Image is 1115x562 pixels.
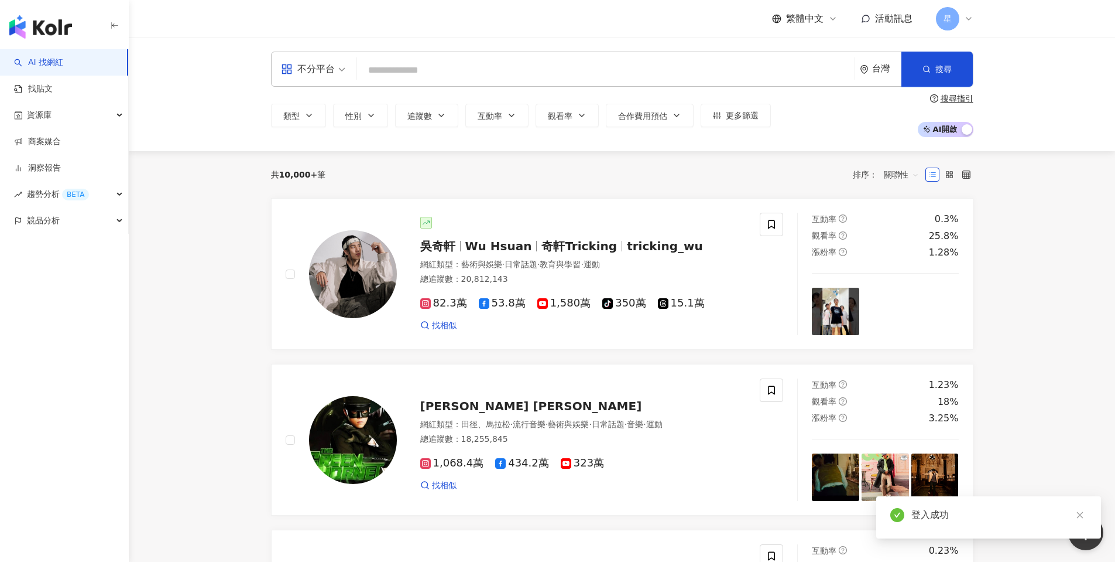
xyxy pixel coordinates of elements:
span: 互動率 [812,214,836,224]
span: 觀看率 [812,231,836,240]
span: 活動訊息 [875,13,912,24]
a: 找相似 [420,320,457,332]
span: Wu Hsuan [465,239,532,253]
span: 資源庫 [27,102,52,128]
img: logo [9,15,72,39]
div: 台灣 [872,64,901,74]
span: 找相似 [432,320,457,332]
span: 互動率 [812,546,836,556]
div: 18% [938,396,959,408]
span: 1,068.4萬 [420,457,484,469]
span: 323萬 [561,457,604,469]
div: 總追蹤數 ： 18,255,845 [420,434,746,445]
button: 觀看率 [536,104,599,127]
span: question-circle [839,214,847,223]
span: · [581,260,583,269]
div: 網紅類型 ： [420,419,746,431]
img: KOL Avatar [309,230,397,318]
span: rise [14,190,22,199]
img: post-image [812,454,859,501]
span: question-circle [839,380,847,389]
span: 漲粉率 [812,247,836,257]
span: 53.8萬 [479,297,526,309]
span: 搜尋 [935,64,952,74]
img: post-image [911,288,959,335]
div: BETA [62,189,89,200]
div: 0.3% [935,213,959,226]
span: 運動 [646,420,663,429]
a: 找相似 [420,480,457,492]
div: 網紅類型 ： [420,259,746,271]
span: 田徑、馬拉松 [461,420,510,429]
span: question-circle [930,94,938,103]
div: 排序： [853,165,925,184]
button: 性別 [333,104,388,127]
span: 奇軒Tricking [541,239,617,253]
span: [PERSON_NAME] [PERSON_NAME] [420,399,642,413]
div: 總追蹤數 ： 20,812,143 [420,274,746,285]
div: 登入成功 [911,508,1087,522]
span: 關聯性 [884,165,919,184]
img: post-image [862,454,909,501]
button: 更多篩選 [701,104,771,127]
span: 觀看率 [548,111,572,121]
span: 找相似 [432,480,457,492]
div: 3.25% [929,412,959,425]
span: 日常話題 [505,260,537,269]
button: 類型 [271,104,326,127]
a: 洞察報告 [14,162,61,174]
span: 更多篩選 [726,111,759,120]
button: 搜尋 [901,52,973,87]
span: 350萬 [602,297,646,309]
span: 藝術與娛樂 [548,420,589,429]
span: 10,000+ [279,170,318,179]
span: 1,580萬 [537,297,591,309]
span: question-circle [839,231,847,240]
span: 漲粉率 [812,413,836,423]
a: searchAI 找網紅 [14,57,63,69]
span: 性別 [345,111,362,121]
span: 15.1萬 [658,297,705,309]
span: appstore [281,63,293,75]
span: 互動率 [478,111,502,121]
span: question-circle [839,546,847,554]
span: · [510,420,513,429]
span: · [589,420,591,429]
img: post-image [862,288,909,335]
span: 合作費用預估 [618,111,667,121]
img: KOL Avatar [309,396,397,484]
span: 繁體中文 [786,12,824,25]
span: 互動率 [812,380,836,390]
span: 運動 [584,260,600,269]
div: 搜尋指引 [941,94,973,103]
span: 教育與學習 [540,260,581,269]
span: 追蹤數 [407,111,432,121]
span: · [546,420,548,429]
div: 1.23% [929,379,959,391]
span: question-circle [839,248,847,256]
img: post-image [911,454,959,501]
a: KOL Avatar吳奇軒Wu Hsuan奇軒Trickingtricking_wu網紅類型：藝術與娛樂·日常話題·教育與學習·運動總追蹤數：20,812,14382.3萬53.8萬1,580萬... [271,198,973,350]
span: 觀看率 [812,397,836,406]
div: 1.28% [929,246,959,259]
button: 追蹤數 [395,104,458,127]
button: 互動率 [465,104,529,127]
span: 星 [944,12,952,25]
span: · [537,260,540,269]
span: environment [860,65,869,74]
span: 流行音樂 [513,420,546,429]
div: 不分平台 [281,60,335,79]
span: question-circle [839,397,847,406]
span: 類型 [283,111,300,121]
span: 434.2萬 [495,457,549,469]
a: KOL Avatar[PERSON_NAME] [PERSON_NAME]網紅類型：田徑、馬拉松·流行音樂·藝術與娛樂·日常話題·音樂·運動總追蹤數：18,255,8451,068.4萬434.... [271,364,973,516]
a: 商案媒合 [14,136,61,148]
span: · [643,420,646,429]
a: 找貼文 [14,83,53,95]
span: question-circle [839,414,847,422]
span: 吳奇軒 [420,239,455,253]
span: 音樂 [627,420,643,429]
div: 25.8% [929,230,959,243]
span: check-circle [890,508,904,522]
span: tricking_wu [627,239,703,253]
